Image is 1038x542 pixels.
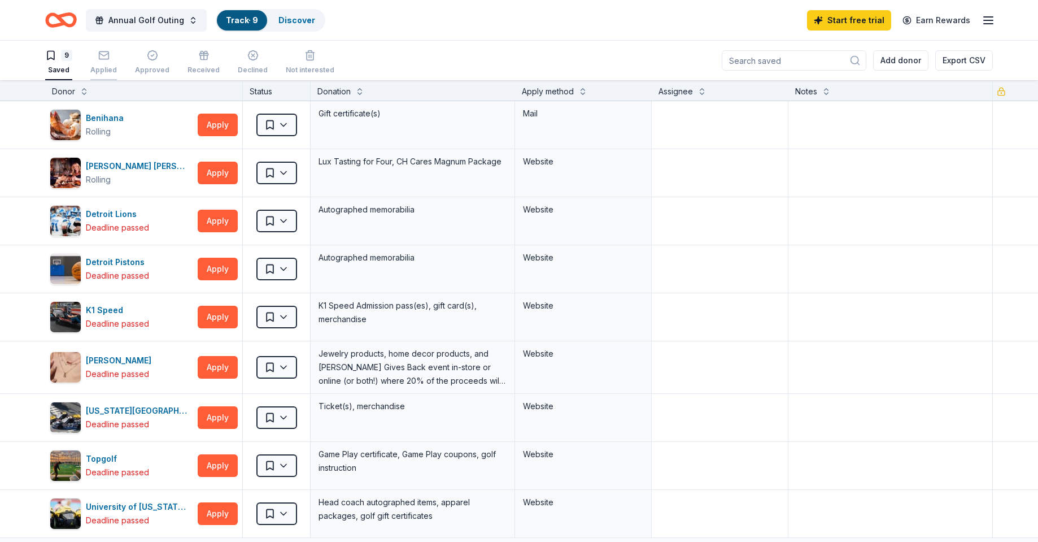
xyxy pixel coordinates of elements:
[187,66,220,75] div: Received
[198,502,238,525] button: Apply
[50,301,193,333] button: Image for K1 SpeedK1 SpeedDeadline passed
[86,173,111,187] div: Rolling
[45,66,72,75] div: Saved
[86,418,149,431] div: Deadline passed
[523,107,643,120] div: Mail
[317,495,508,524] div: Head coach autographed items, apparel packages, golf gift certificates
[50,450,193,482] button: Image for TopgolfTopgolfDeadline passed
[523,251,643,265] div: Website
[317,346,508,389] div: Jewelry products, home decor products, and [PERSON_NAME] Gives Back event in-store or online (or ...
[61,50,72,61] div: 9
[523,496,643,509] div: Website
[86,354,156,367] div: [PERSON_NAME]
[238,45,268,80] button: Declined
[198,306,238,328] button: Apply
[523,299,643,313] div: Website
[50,402,81,433] img: Image for Michigan International Speedway
[795,85,817,98] div: Notes
[50,206,81,236] img: Image for Detroit Lions
[286,45,334,80] button: Not interested
[216,9,325,32] button: Track· 9Discover
[50,205,193,237] button: Image for Detroit LionsDetroit LionsDeadline passed
[522,85,574,98] div: Apply method
[317,85,351,98] div: Donation
[226,15,258,25] a: Track· 9
[86,159,193,173] div: [PERSON_NAME] [PERSON_NAME] Winery and Restaurants
[286,66,334,75] div: Not interested
[50,110,81,140] img: Image for Benihana
[50,498,193,530] button: Image for University of Michigan AthleticsUniversity of [US_STATE] AthleticsDeadline passed
[50,352,193,383] button: Image for Kendra Scott[PERSON_NAME]Deadline passed
[317,398,508,414] div: Ticket(s), merchandise
[658,85,693,98] div: Assignee
[135,45,169,80] button: Approved
[90,66,117,75] div: Applied
[90,45,117,80] button: Applied
[86,269,149,283] div: Deadline passed
[198,356,238,379] button: Apply
[896,10,977,31] a: Earn Rewards
[86,125,111,138] div: Rolling
[317,446,508,476] div: Game Play certificate, Game Play coupons, golf instruction
[317,250,508,266] div: Autographed memorabilia
[722,50,866,71] input: Search saved
[317,106,508,122] div: Gift certificate(s)
[52,85,75,98] div: Donor
[50,402,193,433] button: Image for Michigan International Speedway[US_STATE][GEOGRAPHIC_DATA]Deadline passed
[198,454,238,477] button: Apply
[198,406,238,429] button: Apply
[86,9,207,32] button: Annual Golf Outing
[50,302,81,332] img: Image for K1 Speed
[243,80,311,101] div: Status
[86,367,149,381] div: Deadline passed
[86,404,193,418] div: [US_STATE][GEOGRAPHIC_DATA]
[50,498,81,529] img: Image for University of Michigan Athletics
[238,66,268,75] div: Declined
[86,514,149,527] div: Deadline passed
[86,303,149,317] div: K1 Speed
[523,347,643,361] div: Website
[873,50,928,71] button: Add donor
[86,317,149,331] div: Deadline passed
[523,203,643,216] div: Website
[86,207,149,221] div: Detroit Lions
[317,154,508,170] div: Lux Tasting for Four, CH Cares Magnum Package
[50,450,81,481] img: Image for Topgolf
[50,254,81,284] img: Image for Detroit Pistons
[45,7,77,33] a: Home
[86,111,128,125] div: Benihana
[86,452,149,466] div: Topgolf
[86,221,149,235] div: Deadline passed
[108,14,184,27] span: Annual Golf Outing
[50,157,193,189] button: Image for Cooper's Hawk Winery and Restaurants[PERSON_NAME] [PERSON_NAME] Winery and RestaurantsR...
[198,258,238,280] button: Apply
[187,45,220,80] button: Received
[523,400,643,413] div: Website
[317,202,508,218] div: Autographed memorabilia
[86,500,193,514] div: University of [US_STATE] Athletics
[45,45,72,80] button: 9Saved
[86,466,149,479] div: Deadline passed
[807,10,891,31] a: Start free trial
[198,114,238,136] button: Apply
[278,15,315,25] a: Discover
[523,155,643,168] div: Website
[135,66,169,75] div: Approved
[523,448,643,461] div: Website
[198,162,238,184] button: Apply
[198,210,238,232] button: Apply
[50,109,193,141] button: Image for BenihanaBenihanaRolling
[86,255,149,269] div: Detroit Pistons
[317,298,508,327] div: K1 Speed Admission pass(es), gift card(s), merchandise
[50,352,81,383] img: Image for Kendra Scott
[50,158,81,188] img: Image for Cooper's Hawk Winery and Restaurants
[935,50,993,71] button: Export CSV
[50,253,193,285] button: Image for Detroit PistonsDetroit PistonsDeadline passed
